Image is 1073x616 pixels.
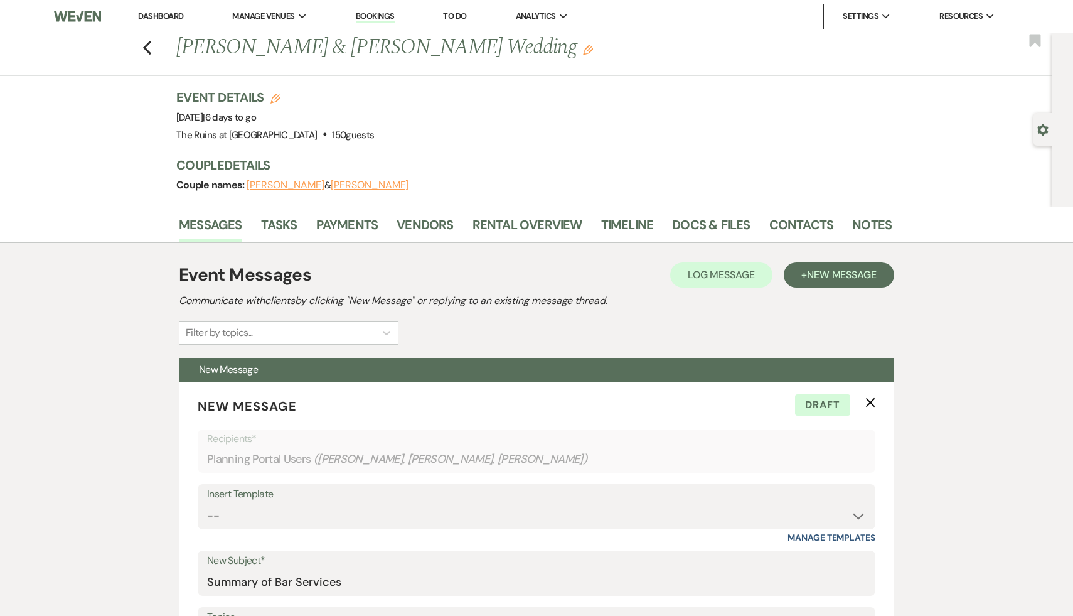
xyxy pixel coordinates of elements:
[807,268,877,281] span: New Message
[261,215,297,242] a: Tasks
[939,10,983,23] span: Resources
[176,89,374,106] h3: Event Details
[176,111,256,124] span: [DATE]
[314,451,588,468] span: ( [PERSON_NAME], [PERSON_NAME], [PERSON_NAME] )
[186,325,253,340] div: Filter by topics...
[443,11,466,21] a: To Do
[176,33,739,63] h1: [PERSON_NAME] & [PERSON_NAME] Wedding
[179,262,311,288] h1: Event Messages
[176,129,318,141] span: The Ruins at [GEOGRAPHIC_DATA]
[787,532,875,543] a: Manage Templates
[207,552,866,570] label: New Subject*
[179,293,894,308] h2: Communicate with clients by clicking "New Message" or replying to an existing message thread.
[670,262,772,288] button: Log Message
[784,262,894,288] button: +New Message
[179,215,242,242] a: Messages
[207,447,866,472] div: Planning Portal Users
[198,398,297,414] span: New Message
[207,485,866,504] div: Insert Template
[601,215,654,242] a: Timeline
[356,11,395,23] a: Bookings
[176,156,879,174] h3: Couple Details
[1037,123,1049,135] button: Open lead details
[247,179,408,192] span: &
[203,111,256,124] span: |
[583,44,593,55] button: Edit
[316,215,378,242] a: Payments
[397,215,453,242] a: Vendors
[688,268,755,281] span: Log Message
[843,10,878,23] span: Settings
[232,10,294,23] span: Manage Venues
[769,215,834,242] a: Contacts
[332,129,374,141] span: 150 guests
[205,111,256,124] span: 6 days to go
[54,3,102,30] img: Weven Logo
[176,178,247,192] span: Couple names:
[672,215,750,242] a: Docs & Files
[795,394,850,416] span: Draft
[207,431,866,447] p: Recipients*
[852,215,892,242] a: Notes
[138,11,183,21] a: Dashboard
[247,180,324,190] button: [PERSON_NAME]
[472,215,582,242] a: Rental Overview
[199,363,258,376] span: New Message
[516,10,556,23] span: Analytics
[331,180,408,190] button: [PERSON_NAME]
